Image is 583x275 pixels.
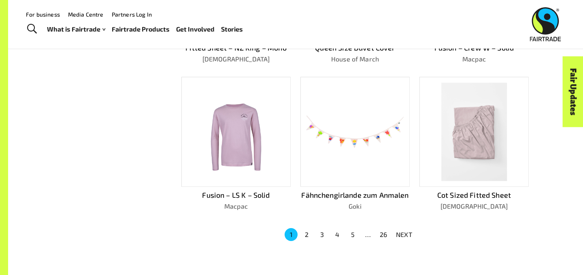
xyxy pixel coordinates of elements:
div: … [362,230,374,239]
p: Macpac [419,54,529,64]
a: Get Involved [176,23,215,35]
button: Go to page 5 [346,228,359,241]
p: [DEMOGRAPHIC_DATA] [181,54,291,64]
a: What is Fairtrade [47,23,105,35]
a: Fairtrade Products [112,23,170,35]
nav: pagination navigation [283,227,417,242]
button: Go to page 4 [331,228,344,241]
p: Goki [300,201,410,211]
button: Go to page 3 [315,228,328,241]
p: Fusion – LS K – Solid [181,190,291,201]
img: Fairtrade Australia New Zealand logo [530,7,561,41]
p: Fähnchengirlande zum Anmalen [300,190,410,201]
a: Fähnchengirlande zum AnmalenGoki [300,77,410,211]
p: Macpac [181,201,291,211]
a: Stories [221,23,243,35]
p: NEXT [396,230,412,239]
p: [DEMOGRAPHIC_DATA] [419,201,529,211]
button: page 1 [285,228,298,241]
p: Cot Sized Fitted Sheet [419,190,529,201]
a: Media Centre [68,11,104,18]
button: Go to page 26 [377,228,390,241]
a: Partners Log In [112,11,152,18]
a: Fusion – LS K – SolidMacpac [181,77,291,211]
a: For business [26,11,60,18]
p: House of March [300,54,410,64]
button: NEXT [391,227,417,242]
a: Toggle Search [22,19,42,39]
button: Go to page 2 [300,228,313,241]
a: Cot Sized Fitted Sheet[DEMOGRAPHIC_DATA] [419,77,529,211]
